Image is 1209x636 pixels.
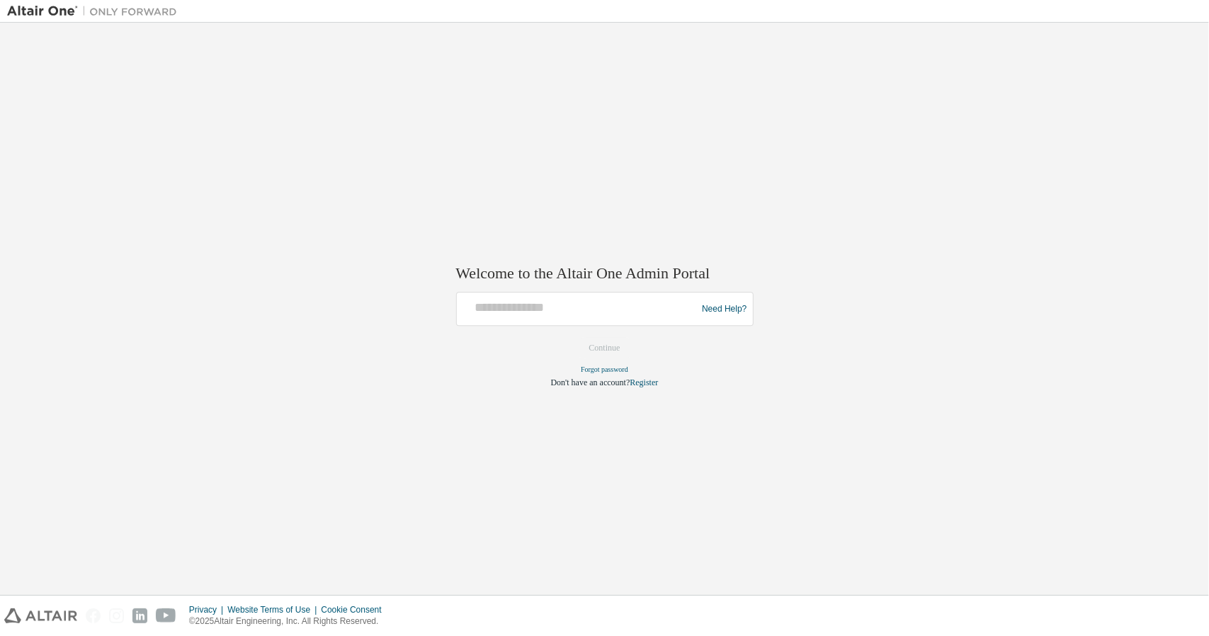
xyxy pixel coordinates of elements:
[7,4,184,18] img: Altair One
[630,378,658,388] a: Register
[156,608,176,623] img: youtube.svg
[456,263,754,283] h2: Welcome to the Altair One Admin Portal
[86,608,101,623] img: facebook.svg
[551,378,630,388] span: Don't have an account?
[227,604,321,615] div: Website Terms of Use
[132,608,147,623] img: linkedin.svg
[189,604,227,615] div: Privacy
[109,608,124,623] img: instagram.svg
[4,608,77,623] img: altair_logo.svg
[581,366,628,374] a: Forgot password
[321,604,390,615] div: Cookie Consent
[189,615,390,628] p: © 2025 Altair Engineering, Inc. All Rights Reserved.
